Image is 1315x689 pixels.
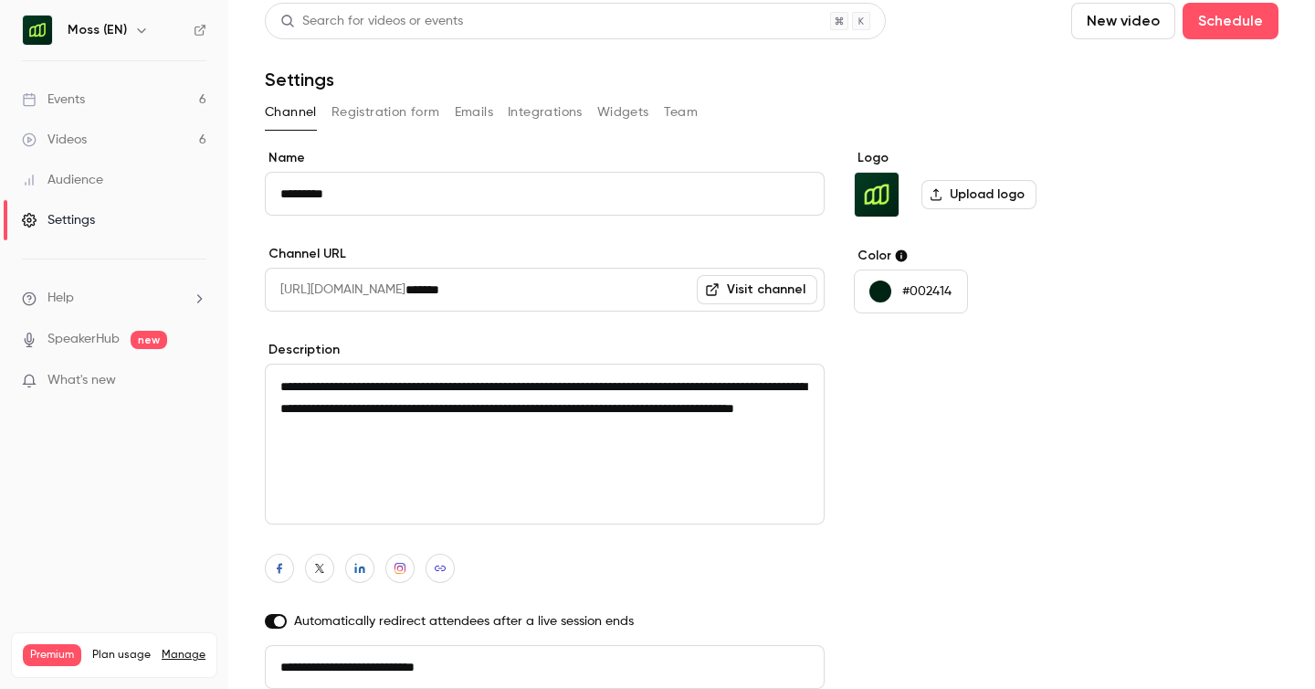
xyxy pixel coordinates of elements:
[1071,3,1175,39] button: New video
[23,16,52,45] img: Moss (EN)
[331,98,440,127] button: Registration form
[22,289,206,308] li: help-dropdown-opener
[1183,3,1278,39] button: Schedule
[265,69,334,90] h1: Settings
[455,98,493,127] button: Emails
[508,98,583,127] button: Integrations
[265,245,825,263] label: Channel URL
[47,330,120,349] a: SpeakerHub
[902,282,952,301] p: #002414
[22,171,103,189] div: Audience
[921,180,1036,209] label: Upload logo
[854,247,1134,265] label: Color
[854,270,968,313] button: #002414
[22,90,85,109] div: Events
[92,648,151,662] span: Plan usage
[280,12,463,31] div: Search for videos or events
[162,648,205,662] a: Manage
[22,211,95,229] div: Settings
[265,341,825,359] label: Description
[47,371,116,390] span: What's new
[265,98,317,127] button: Channel
[854,149,1134,217] section: Logo
[131,331,167,349] span: new
[597,98,649,127] button: Widgets
[697,275,817,304] a: Visit channel
[23,644,81,666] span: Premium
[854,149,1134,167] label: Logo
[68,21,127,39] h6: Moss (EN)
[265,268,405,312] span: [URL][DOMAIN_NAME]
[184,373,206,389] iframe: Noticeable Trigger
[265,149,825,167] label: Name
[47,289,74,308] span: Help
[664,98,699,127] button: Team
[22,131,87,149] div: Videos
[855,173,899,217] img: Moss (EN)
[265,612,825,631] label: Automatically redirect attendees after a live session ends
